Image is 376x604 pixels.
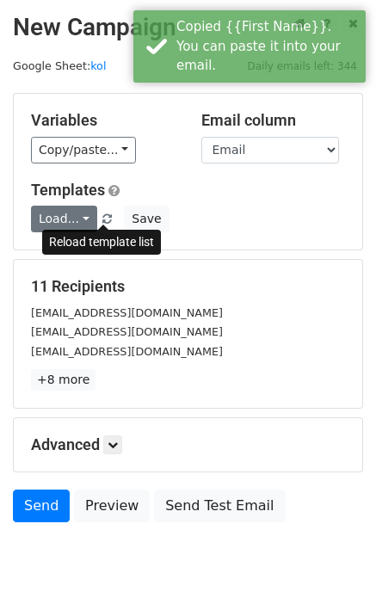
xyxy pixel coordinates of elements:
h2: New Campaign [13,13,363,42]
small: [EMAIL_ADDRESS][DOMAIN_NAME] [31,306,223,319]
small: [EMAIL_ADDRESS][DOMAIN_NAME] [31,345,223,358]
a: Preview [74,490,150,522]
iframe: Chat Widget [290,521,376,604]
div: Reload template list [42,230,161,255]
a: Send Test Email [154,490,285,522]
a: Copy/paste... [31,137,136,163]
h5: 11 Recipients [31,277,345,296]
div: Copied {{First Name}}. You can paste it into your email. [176,17,359,76]
a: kol [90,59,106,72]
h5: Advanced [31,435,345,454]
button: Save [124,206,169,232]
small: Google Sheet: [13,59,106,72]
a: Templates [31,181,105,199]
h5: Variables [31,111,176,130]
a: Load... [31,206,97,232]
a: +8 more [31,369,96,391]
h5: Email column [201,111,346,130]
a: Send [13,490,70,522]
small: [EMAIL_ADDRESS][DOMAIN_NAME] [31,325,223,338]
